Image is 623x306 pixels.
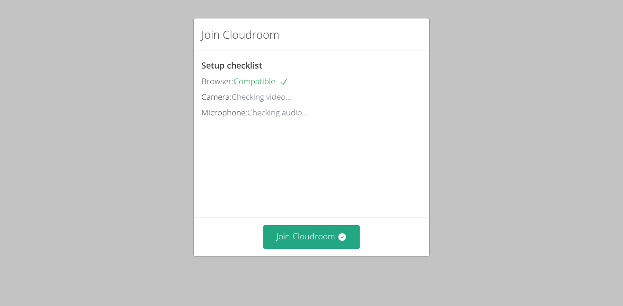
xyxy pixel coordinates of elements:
[201,76,234,87] span: Browser:
[263,225,360,248] button: Join Cloudroom
[201,26,279,43] h2: Join Cloudroom
[201,60,262,71] span: Setup checklist
[234,76,288,87] span: Compatible
[247,107,308,118] span: Checking audio...
[232,91,291,102] span: Checking video...
[201,91,232,102] span: Camera:
[201,107,247,118] span: Microphone:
